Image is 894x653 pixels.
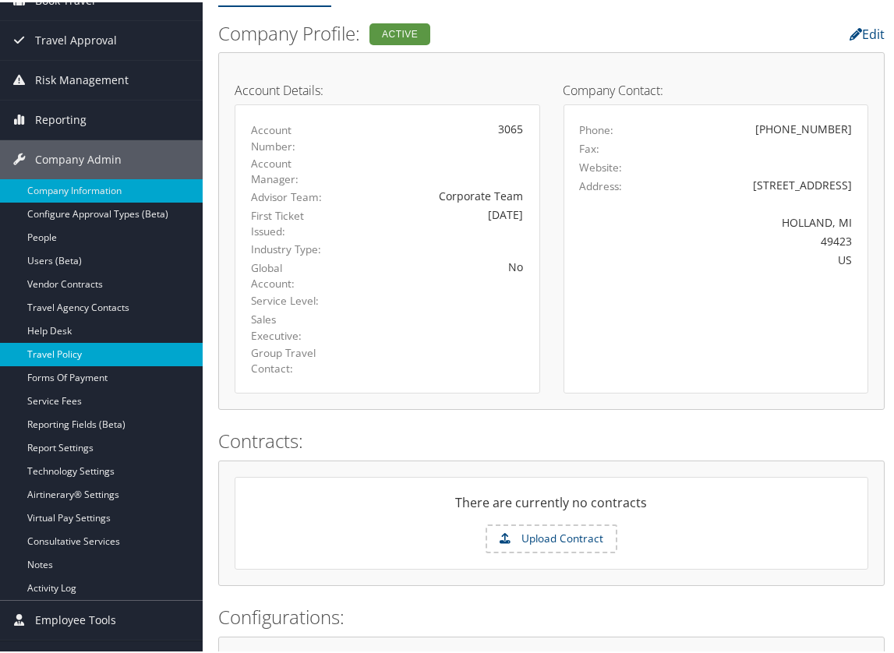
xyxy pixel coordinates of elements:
[35,138,122,177] span: Company Admin
[35,598,116,637] span: Employee Tools
[251,154,326,185] label: Account Manager:
[564,82,869,94] h4: Company Contact:
[755,118,852,135] div: [PHONE_NUMBER]
[350,185,524,202] div: Corporate Team
[218,18,655,44] h2: Company Profile:
[487,524,616,550] label: Upload Contract
[369,21,430,43] div: Active
[350,256,524,273] div: No
[350,204,524,221] div: [DATE]
[653,175,852,191] div: [STREET_ADDRESS]
[251,120,326,152] label: Account Number:
[218,425,885,452] h2: Contracts:
[653,212,852,228] div: HOLLAND, MI
[251,291,326,306] label: Service Level:
[251,343,326,375] label: Group Travel Contact:
[35,19,117,58] span: Travel Approval
[580,157,623,173] label: Website:
[653,249,852,266] div: US
[35,98,87,137] span: Reporting
[580,139,600,154] label: Fax:
[251,309,326,341] label: Sales Executive:
[850,23,885,41] a: Edit
[235,82,540,94] h4: Account Details:
[350,118,524,135] div: 3065
[35,58,129,97] span: Risk Management
[251,239,326,255] label: Industry Type:
[653,231,852,247] div: 49423
[251,258,326,290] label: Global Account:
[235,491,867,522] div: There are currently no contracts
[251,206,326,238] label: First Ticket Issued:
[580,120,614,136] label: Phone:
[251,187,326,203] label: Advisor Team:
[218,602,885,628] h2: Configurations:
[580,176,623,192] label: Address:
